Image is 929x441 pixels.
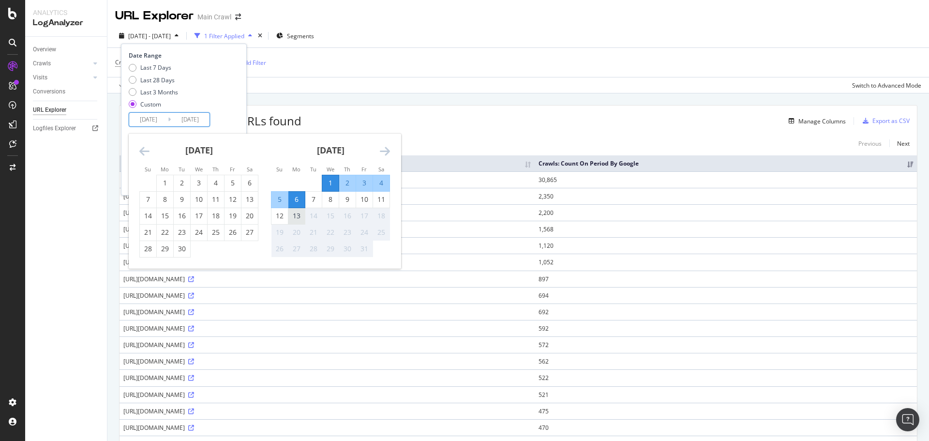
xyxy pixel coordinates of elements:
div: 25 [208,228,224,237]
td: 2,350 [535,188,917,204]
div: 24 [191,228,207,237]
td: 521 [535,386,917,403]
td: Not available. Thursday, October 16, 2025 [339,208,356,224]
div: 1 [322,178,339,188]
td: Not available. Monday, October 20, 2025 [288,224,305,241]
small: We [327,166,334,173]
td: Choose Monday, September 1, 2025 as your check-out date. It’s available. [157,175,174,191]
div: 22 [157,228,173,237]
a: Overview [33,45,100,55]
td: Not available. Wednesday, October 15, 2025 [322,208,339,224]
div: Conversions [33,87,65,97]
td: Choose Thursday, September 11, 2025 as your check-out date. It’s available. [208,191,225,208]
td: Not available. Saturday, October 25, 2025 [373,224,390,241]
div: 13 [241,195,258,204]
div: 31 [356,244,373,254]
a: Next [889,137,910,151]
td: Not available. Wednesday, October 29, 2025 [322,241,339,257]
td: Selected as end date. Monday, October 6, 2025 [288,191,305,208]
div: 30 [339,244,356,254]
div: 11 [373,195,390,204]
button: 1 Filter Applied [191,28,256,44]
td: Not available. Sunday, October 19, 2025 [271,224,288,241]
td: Choose Sunday, September 7, 2025 as your check-out date. It’s available. [140,191,157,208]
td: Not available. Friday, October 31, 2025 [356,241,373,257]
td: Choose Monday, September 29, 2025 as your check-out date. It’s available. [157,241,174,257]
div: Date Range [129,51,237,60]
div: [URL][DOMAIN_NAME] [123,192,531,200]
div: Export as CSV [872,117,910,125]
a: Crawls [33,59,90,69]
td: Choose Tuesday, September 9, 2025 as your check-out date. It’s available. [174,191,191,208]
td: 572 [535,336,917,353]
div: 22 [322,228,339,237]
div: Switch to Advanced Mode [852,81,921,90]
td: Not available. Wednesday, October 22, 2025 [322,224,339,241]
td: Choose Friday, September 19, 2025 as your check-out date. It’s available. [225,208,241,224]
div: Last 3 Months [140,88,178,96]
td: 2,200 [535,204,917,221]
div: [URL][DOMAIN_NAME] [123,407,531,415]
td: Choose Sunday, September 28, 2025 as your check-out date. It’s available. [140,241,157,257]
div: 28 [140,244,156,254]
input: End Date [171,113,210,126]
td: Choose Saturday, September 6, 2025 as your check-out date. It’s available. [241,175,258,191]
div: Main Crawl [197,12,231,22]
div: 29 [322,244,339,254]
td: Choose Wednesday, September 3, 2025 as your check-out date. It’s available. [191,175,208,191]
div: Logfiles Explorer [33,123,76,134]
div: Add Filter [240,59,266,67]
small: Fr [230,166,235,173]
div: 4 [373,178,390,188]
a: URL Explorer [33,105,100,115]
td: 475 [535,403,917,419]
button: Apply [115,77,143,93]
button: Segments [272,28,318,44]
div: 6 [288,195,305,204]
td: Not available. Saturday, October 18, 2025 [373,208,390,224]
div: [URL][DOMAIN_NAME] [123,374,531,382]
div: 17 [356,211,373,221]
td: Choose Saturday, October 11, 2025 as your check-out date. It’s available. [373,191,390,208]
div: Last 28 Days [140,76,175,84]
td: Choose Wednesday, September 24, 2025 as your check-out date. It’s available. [191,224,208,241]
small: Fr [361,166,367,173]
td: Choose Friday, October 10, 2025 as your check-out date. It’s available. [356,191,373,208]
div: Move backward to switch to the previous month. [139,145,150,157]
div: URL Explorer [115,8,194,24]
small: Tu [179,166,185,173]
div: 16 [174,211,190,221]
td: Selected. Thursday, October 2, 2025 [339,175,356,191]
div: 9 [174,195,190,204]
small: Th [212,166,219,173]
td: Choose Tuesday, September 30, 2025 as your check-out date. It’s available. [174,241,191,257]
td: 692 [535,304,917,320]
small: Mo [292,166,300,173]
div: 20 [241,211,258,221]
div: Calendar [129,134,401,269]
div: [URL][DOMAIN_NAME] [123,275,531,283]
td: 1,052 [535,254,917,270]
small: Tu [310,166,316,173]
td: Choose Tuesday, September 16, 2025 as your check-out date. It’s available. [174,208,191,224]
div: 3 [356,178,373,188]
div: times [256,31,264,41]
td: Choose Monday, September 8, 2025 as your check-out date. It’s available. [157,191,174,208]
div: arrow-right-arrow-left [235,14,241,20]
td: Choose Friday, September 12, 2025 as your check-out date. It’s available. [225,191,241,208]
td: Selected. Sunday, October 5, 2025 [271,191,288,208]
td: 470 [535,419,917,436]
td: 522 [535,369,917,386]
td: Choose Wednesday, October 8, 2025 as your check-out date. It’s available. [322,191,339,208]
div: 6 [241,178,258,188]
button: [DATE] - [DATE] [115,28,182,44]
div: 12 [225,195,241,204]
td: Selected as start date. Wednesday, October 1, 2025 [322,175,339,191]
div: 25 [373,228,390,237]
div: 7 [140,195,156,204]
td: Choose Wednesday, September 17, 2025 as your check-out date. It’s available. [191,208,208,224]
td: 30,865 [535,171,917,188]
div: [URL][DOMAIN_NAME] [123,341,531,349]
div: Overview [33,45,56,55]
button: Add Filter [227,57,266,68]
